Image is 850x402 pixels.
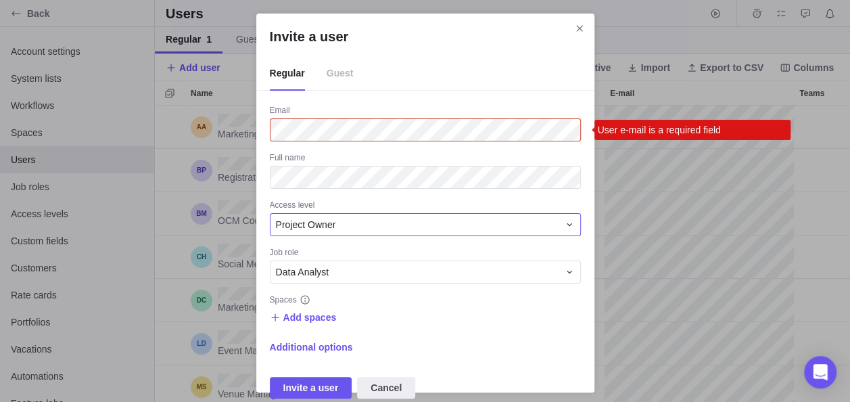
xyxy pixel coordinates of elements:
span: Cancel [357,377,415,399]
div: Job role [270,247,581,261]
span: Additional options [270,340,353,354]
div: Invite a user [256,14,594,393]
span: Data Analyst [276,265,329,279]
svg: info-description [300,294,310,305]
div: Full name [270,152,581,166]
span: Invite a user [270,377,352,399]
span: Project Owner [276,218,336,231]
span: Additional options [270,338,353,357]
div: Email [270,105,581,118]
h2: Invite a user [270,27,581,46]
span: Add spaces [283,311,337,324]
div: Spaces [270,294,581,308]
div: Open Intercom Messenger [804,356,836,388]
span: Invite a user [283,380,339,396]
span: Cancel [371,380,402,396]
span: Regular [270,57,305,91]
span: Add spaces [270,308,337,327]
span: Guest [327,57,354,91]
span: Close [570,19,589,38]
div: Access level [270,200,581,213]
div: User e-mail is a required field [594,120,790,140]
